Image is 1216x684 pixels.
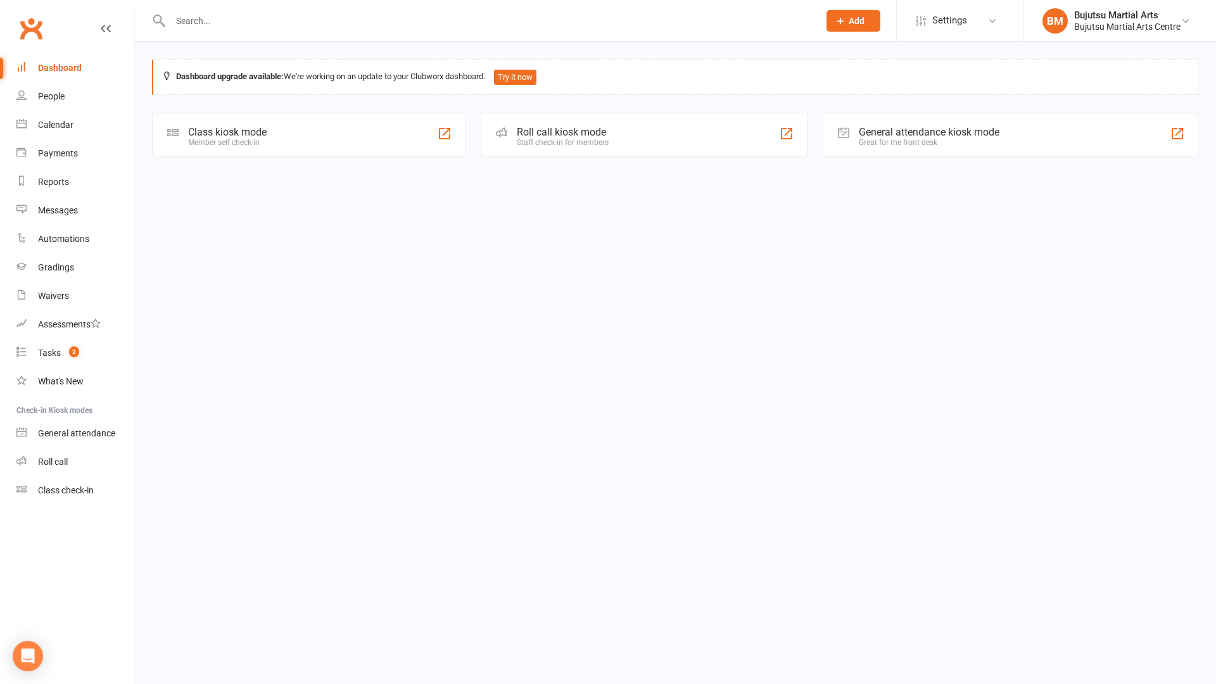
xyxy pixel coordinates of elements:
[152,60,1198,95] div: We're working on an update to your Clubworx dashboard.
[38,177,69,187] div: Reports
[494,70,536,85] button: Try it now
[167,12,810,30] input: Search...
[38,348,61,358] div: Tasks
[38,457,68,467] div: Roll call
[16,448,134,476] a: Roll call
[1074,9,1181,21] div: Bujutsu Martial Arts
[1042,8,1068,34] div: BM
[16,310,134,339] a: Assessments
[38,234,89,244] div: Automations
[38,319,101,329] div: Assessments
[38,148,78,158] div: Payments
[16,82,134,111] a: People
[826,10,880,32] button: Add
[15,13,47,44] a: Clubworx
[38,428,115,438] div: General attendance
[16,196,134,225] a: Messages
[188,126,267,138] div: Class kiosk mode
[16,168,134,196] a: Reports
[16,367,134,396] a: What's New
[38,205,78,215] div: Messages
[16,282,134,310] a: Waivers
[38,376,84,386] div: What's New
[859,126,999,138] div: General attendance kiosk mode
[16,339,134,367] a: Tasks 2
[16,225,134,253] a: Automations
[849,16,864,26] span: Add
[38,485,94,495] div: Class check-in
[517,138,609,147] div: Staff check-in for members
[16,54,134,82] a: Dashboard
[69,346,79,357] span: 2
[16,253,134,282] a: Gradings
[16,419,134,448] a: General attendance kiosk mode
[13,641,43,671] div: Open Intercom Messenger
[38,63,82,73] div: Dashboard
[176,72,284,81] strong: Dashboard upgrade available:
[16,476,134,505] a: Class kiosk mode
[16,111,134,139] a: Calendar
[38,262,74,272] div: Gradings
[859,138,999,147] div: Great for the front desk
[38,291,69,301] div: Waivers
[932,6,967,35] span: Settings
[38,120,73,130] div: Calendar
[16,139,134,168] a: Payments
[38,91,65,101] div: People
[1074,21,1181,32] div: Bujutsu Martial Arts Centre
[188,138,267,147] div: Member self check-in
[517,126,609,138] div: Roll call kiosk mode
